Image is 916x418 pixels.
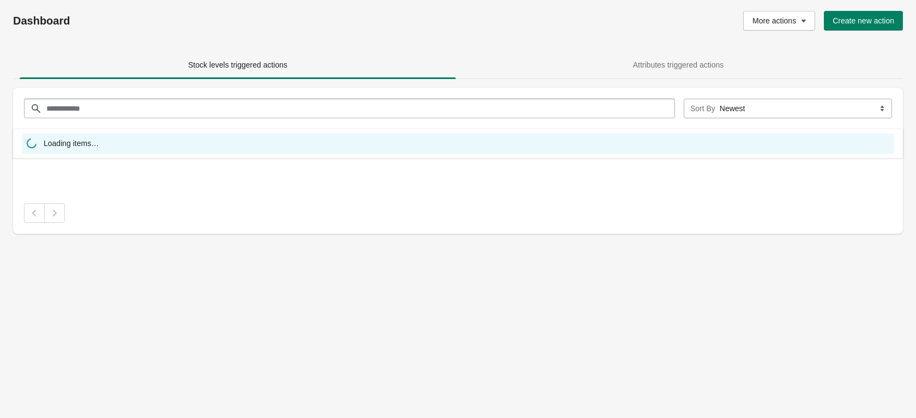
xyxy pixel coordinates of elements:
[833,16,894,25] span: Create new action
[188,60,287,69] span: Stock levels triggered actions
[743,11,815,31] button: More actions
[752,16,796,25] span: More actions
[24,203,892,223] nav: Pagination
[13,14,402,27] h1: Dashboard
[633,60,724,69] span: Attributes triggered actions
[824,11,903,31] button: Create new action
[44,138,99,152] span: Loading items…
